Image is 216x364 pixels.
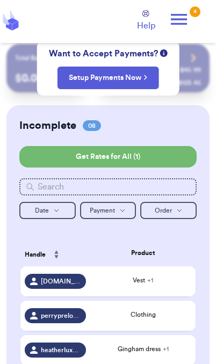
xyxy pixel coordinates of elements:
[35,207,49,214] span: Date
[137,19,155,32] span: Help
[83,120,101,131] span: 08
[147,277,153,283] span: + 1
[41,277,81,286] span: [DOMAIN_NAME]
[48,244,65,265] button: Sort ascending
[140,202,197,219] button: Order
[19,146,197,168] button: Get Rates for All (1)
[49,47,158,60] span: Want to Accept Payments?
[137,10,155,32] a: Help
[131,311,156,318] span: Clothing
[118,346,169,352] span: Gingham dress
[19,178,197,195] input: Search
[163,346,169,352] span: + 1
[19,118,76,133] h2: Incomplete
[155,207,172,214] span: Order
[190,6,200,17] div: 4
[69,72,148,83] a: Setup Payments Now
[15,71,79,86] p: $ 0.00
[133,277,153,283] span: Vest
[131,248,155,258] span: Product
[19,202,76,219] button: Date
[57,67,159,89] button: Setup Payments Now
[41,346,81,354] span: heatherluxgundzik
[180,65,201,74] div: $ 45.99
[90,207,115,214] span: Payment
[41,311,81,320] span: perrypreloved_thriftedthreads
[80,202,136,219] button: Payment
[178,78,201,87] div: $ 123.45
[25,250,46,259] span: Handle
[15,54,53,62] p: Total Balance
